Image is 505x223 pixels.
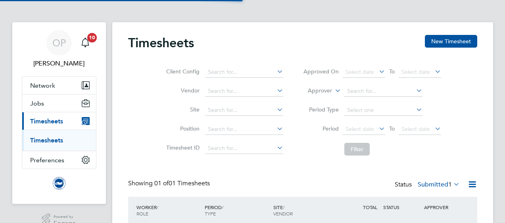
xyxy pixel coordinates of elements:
[53,177,65,190] img: brightonandhovealbion-logo-retina.png
[401,125,430,133] span: Select date
[205,143,283,154] input: Search for...
[164,106,200,113] label: Site
[77,30,93,56] a: 10
[87,33,97,42] span: 10
[387,66,397,77] span: To
[205,86,283,97] input: Search for...
[205,105,283,116] input: Search for...
[205,67,283,78] input: Search for...
[303,68,339,75] label: Approved On
[30,100,44,107] span: Jobs
[164,125,200,132] label: Position
[273,210,293,217] span: VENDOR
[344,86,422,97] input: Search for...
[30,117,63,125] span: Timesheets
[418,181,460,188] label: Submitted
[30,136,63,144] a: Timesheets
[344,143,370,156] button: Filter
[363,204,377,210] span: TOTAL
[271,200,340,221] div: SITE
[30,82,55,89] span: Network
[205,124,283,135] input: Search for...
[303,106,339,113] label: Period Type
[222,204,223,210] span: /
[128,35,194,51] h2: Timesheets
[395,179,461,190] div: Status
[164,68,200,75] label: Client Config
[22,151,96,169] button: Preferences
[12,22,106,204] nav: Main navigation
[387,123,397,134] span: To
[203,200,271,221] div: PERIOD
[54,213,76,220] span: Powered by
[22,130,96,151] div: Timesheets
[154,179,210,187] span: 01 Timesheets
[205,210,216,217] span: TYPE
[448,181,452,188] span: 1
[303,125,339,132] label: Period
[283,204,284,210] span: /
[164,87,200,94] label: Vendor
[157,204,158,210] span: /
[136,210,148,217] span: ROLE
[134,200,203,221] div: WORKER
[52,38,66,48] span: OP
[296,87,332,95] label: Approver
[422,200,463,214] div: APPROVER
[22,77,96,94] button: Network
[154,179,169,187] span: 01 of
[22,112,96,130] button: Timesheets
[30,156,64,164] span: Preferences
[22,177,96,190] a: Go to home page
[425,35,477,48] button: New Timesheet
[22,94,96,112] button: Jobs
[128,179,211,188] div: Showing
[346,68,374,75] span: Select date
[22,30,96,68] a: OP[PERSON_NAME]
[22,59,96,68] span: Olivia Perkins
[381,200,422,214] div: STATUS
[401,68,430,75] span: Select date
[164,144,200,151] label: Timesheet ID
[346,125,374,133] span: Select date
[344,105,422,116] input: Select one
